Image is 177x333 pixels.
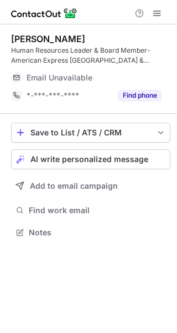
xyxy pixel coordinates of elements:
span: AI write personalized message [30,155,148,164]
img: ContactOut v5.3.10 [11,7,77,20]
div: Save to List / ATS / CRM [30,128,151,137]
span: Notes [29,228,166,238]
div: Human Resources Leader & Board Member- American Express [GEOGRAPHIC_DATA] & [GEOGRAPHIC_DATA] [11,46,170,65]
span: Add to email campaign [30,181,118,190]
button: Add to email campaign [11,176,170,196]
button: AI write personalized message [11,149,170,169]
span: Email Unavailable [27,73,92,83]
button: Notes [11,225,170,240]
span: Find work email [29,205,166,215]
div: [PERSON_NAME] [11,33,85,44]
button: save-profile-one-click [11,123,170,143]
button: Find work email [11,203,170,218]
button: Reveal Button [118,90,162,101]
